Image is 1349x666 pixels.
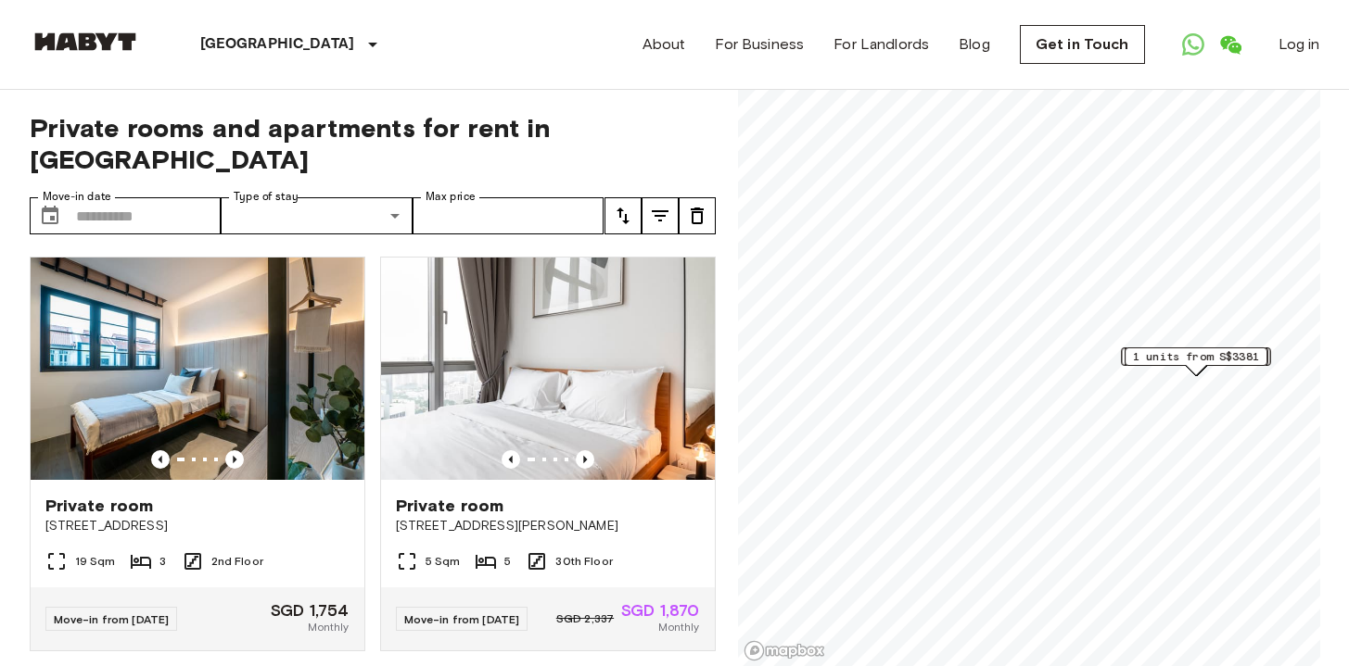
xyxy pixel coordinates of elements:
a: Get in Touch [1020,25,1145,64]
div: Map marker [1121,347,1270,376]
a: For Landlords [834,33,929,56]
label: Type of stay [234,189,299,205]
a: Marketing picture of unit SG-01-027-006-02Previous imagePrevious imagePrivate room[STREET_ADDRESS... [30,257,365,651]
span: Private room [396,495,504,517]
span: 30th Floor [555,553,613,570]
span: 19 Sqm [75,553,116,570]
span: 5 Sqm [426,553,461,570]
img: Marketing picture of unit SG-01-113-001-05 [381,258,715,480]
button: Previous image [502,450,520,469]
button: tune [642,197,679,234]
span: 2nd Floor [211,553,263,570]
a: Open WhatsApp [1175,26,1212,63]
button: Previous image [151,450,170,469]
img: Marketing picture of unit SG-01-027-006-02 [31,258,364,480]
label: Max price [426,189,476,205]
button: tune [605,197,642,234]
a: Mapbox logo [744,640,825,661]
span: SGD 1,870 [621,602,699,619]
span: [STREET_ADDRESS][PERSON_NAME] [396,517,700,535]
a: Log in [1279,33,1320,56]
button: Previous image [576,450,594,469]
span: Private room [45,495,154,517]
a: For Business [715,33,804,56]
div: Map marker [1125,347,1267,376]
p: [GEOGRAPHIC_DATA] [200,33,355,56]
button: tune [679,197,716,234]
a: About [643,33,686,56]
span: 3 [159,553,166,570]
span: SGD 2,337 [556,610,614,627]
span: 5 [504,553,511,570]
img: Habyt [30,32,141,51]
span: Monthly [658,619,699,635]
span: SGD 1,754 [271,602,349,619]
a: Open WeChat [1212,26,1249,63]
span: Private rooms and apartments for rent in [GEOGRAPHIC_DATA] [30,112,716,175]
span: [STREET_ADDRESS] [45,517,350,535]
button: Choose date [32,197,69,234]
span: 1 units from S$3381 [1133,348,1259,365]
button: Previous image [225,450,244,469]
a: Marketing picture of unit SG-01-113-001-05Previous imagePrevious imagePrivate room[STREET_ADDRESS... [380,257,716,651]
span: Move-in from [DATE] [404,612,520,626]
span: Monthly [308,619,349,635]
span: Move-in from [DATE] [54,612,170,626]
label: Move-in date [43,189,111,205]
a: Blog [959,33,990,56]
